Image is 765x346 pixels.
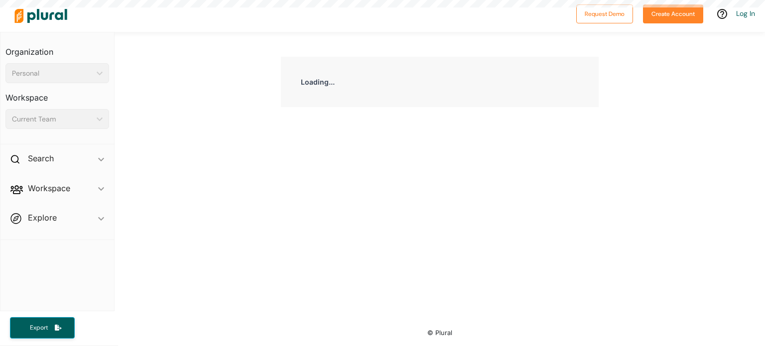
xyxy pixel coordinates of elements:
h2: Search [28,153,54,164]
h3: Workspace [5,83,109,105]
a: Create Account [643,8,703,18]
div: Personal [12,68,93,79]
div: Loading... [281,57,599,107]
small: © Plural [427,329,452,337]
h3: Organization [5,37,109,59]
span: Export [23,324,55,332]
a: Log In [736,9,755,18]
a: Request Demo [576,8,633,18]
div: Current Team [12,114,93,124]
button: Export [10,317,75,339]
button: Create Account [643,4,703,23]
button: Request Demo [576,4,633,23]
